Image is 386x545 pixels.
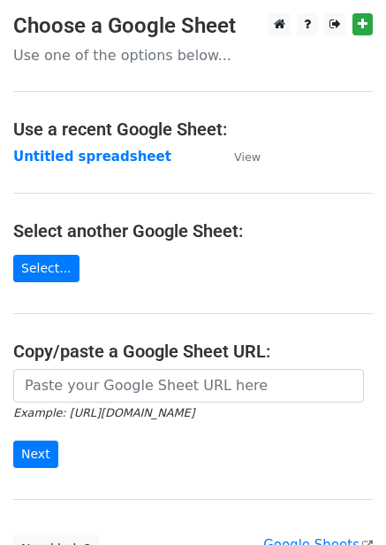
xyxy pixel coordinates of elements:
a: Untitled spreadsheet [13,149,171,165]
a: View [216,149,261,165]
a: Select... [13,255,79,282]
h4: Copy/paste a Google Sheet URL: [13,341,373,362]
h3: Choose a Google Sheet [13,13,373,39]
small: View [234,150,261,164]
p: Use one of the options below... [13,46,373,65]
h4: Select another Google Sheet: [13,220,373,242]
input: Paste your Google Sheet URL here [13,369,364,403]
small: Example: [URL][DOMAIN_NAME] [13,406,194,419]
h4: Use a recent Google Sheet: [13,119,373,140]
input: Next [13,441,58,468]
